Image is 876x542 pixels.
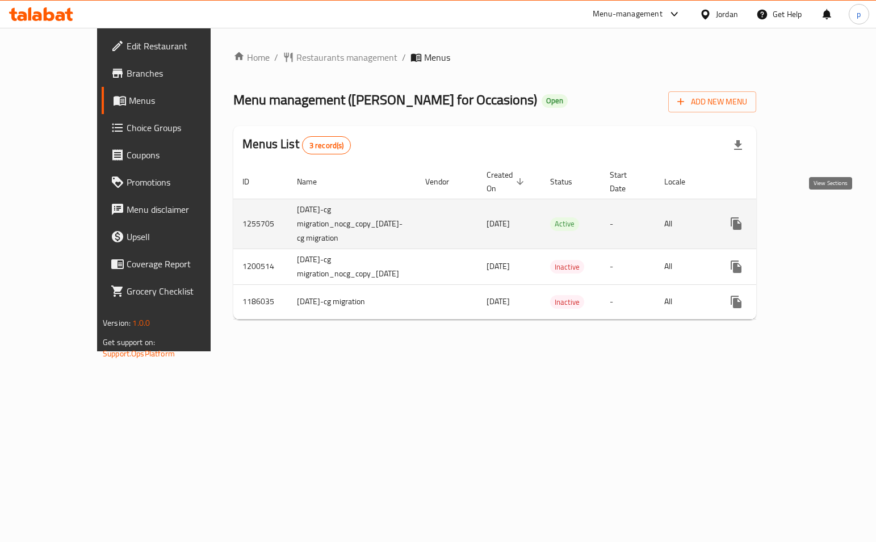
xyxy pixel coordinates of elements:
[487,259,510,274] span: [DATE]
[233,51,270,64] a: Home
[610,168,642,195] span: Start Date
[102,196,244,223] a: Menu disclaimer
[655,199,714,249] td: All
[402,51,406,64] li: /
[550,261,584,274] span: Inactive
[724,132,752,159] div: Export file
[102,278,244,305] a: Grocery Checklist
[127,175,234,189] span: Promotions
[601,199,655,249] td: -
[550,260,584,274] div: Inactive
[233,87,537,112] span: Menu management ( [PERSON_NAME] for Occasions )
[425,175,464,188] span: Vendor
[288,199,416,249] td: [DATE]-cg migration_nocg_copy_[DATE]-cg migration
[601,284,655,319] td: -
[487,294,510,309] span: [DATE]
[550,175,587,188] span: Status
[127,66,234,80] span: Branches
[102,87,244,114] a: Menus
[102,60,244,87] a: Branches
[233,284,288,319] td: 1186035
[103,316,131,330] span: Version:
[664,175,700,188] span: Locale
[127,284,234,298] span: Grocery Checklist
[487,168,527,195] span: Created On
[750,210,777,237] button: Change Status
[601,249,655,284] td: -
[102,114,244,141] a: Choice Groups
[550,217,579,231] div: Active
[550,217,579,230] span: Active
[102,223,244,250] a: Upsell
[233,51,756,64] nav: breadcrumb
[723,288,750,316] button: more
[288,284,416,319] td: [DATE]-cg migration
[716,8,738,20] div: Jordan
[288,249,416,284] td: [DATE]-cg migration_nocg_copy_[DATE]
[233,199,288,249] td: 1255705
[750,288,777,316] button: Change Status
[655,284,714,319] td: All
[550,295,584,309] div: Inactive
[550,296,584,309] span: Inactive
[103,335,155,350] span: Get support on:
[723,253,750,280] button: more
[233,165,841,320] table: enhanced table
[655,249,714,284] td: All
[542,94,568,108] div: Open
[127,203,234,216] span: Menu disclaimer
[127,230,234,243] span: Upsell
[714,165,841,199] th: Actions
[102,141,244,169] a: Coupons
[677,95,747,109] span: Add New Menu
[233,249,288,284] td: 1200514
[302,136,351,154] div: Total records count
[103,346,175,361] a: Support.OpsPlatform
[303,140,351,151] span: 3 record(s)
[296,51,397,64] span: Restaurants management
[127,257,234,271] span: Coverage Report
[723,210,750,237] button: more
[297,175,332,188] span: Name
[487,216,510,231] span: [DATE]
[242,175,264,188] span: ID
[593,7,663,21] div: Menu-management
[750,253,777,280] button: Change Status
[102,250,244,278] a: Coverage Report
[127,148,234,162] span: Coupons
[102,32,244,60] a: Edit Restaurant
[132,316,150,330] span: 1.0.0
[242,136,351,154] h2: Menus List
[542,96,568,106] span: Open
[424,51,450,64] span: Menus
[129,94,234,107] span: Menus
[857,8,861,20] span: p
[127,39,234,53] span: Edit Restaurant
[668,91,756,112] button: Add New Menu
[274,51,278,64] li: /
[102,169,244,196] a: Promotions
[127,121,234,135] span: Choice Groups
[283,51,397,64] a: Restaurants management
